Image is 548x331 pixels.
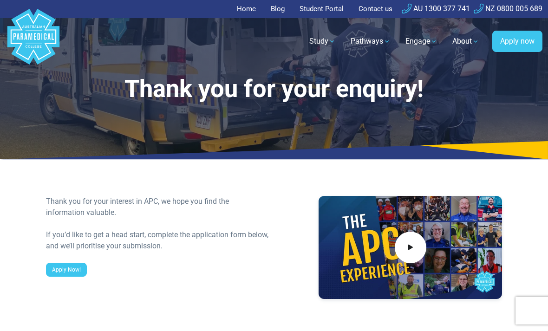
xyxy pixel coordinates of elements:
[46,229,268,252] div: If you’d like to get a head start, complete the application form below, and we’ll prioritise your...
[447,28,485,54] a: About
[46,74,502,104] h1: Thank you for your enquiry!
[6,18,61,65] a: Australian Paramedical College
[304,28,341,54] a: Study
[345,28,396,54] a: Pathways
[474,4,542,13] a: NZ 0800 005 689
[46,263,87,277] a: Apply Now!
[402,4,470,13] a: AU 1300 377 741
[46,196,268,218] div: Thank you for your interest in APC, we hope you find the information valuable.
[400,28,443,54] a: Engage
[492,31,542,52] a: Apply now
